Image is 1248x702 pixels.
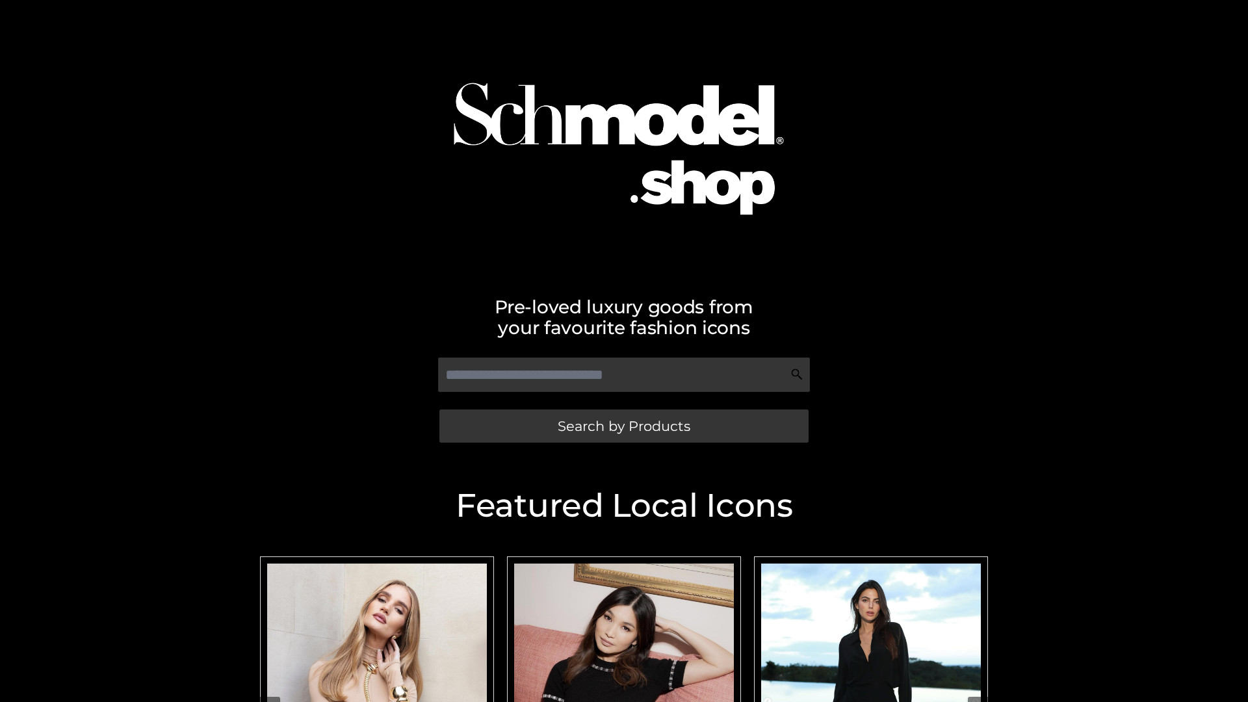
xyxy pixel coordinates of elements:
h2: Featured Local Icons​ [253,489,994,522]
a: Search by Products [439,409,809,443]
img: Search Icon [790,368,803,381]
h2: Pre-loved luxury goods from your favourite fashion icons [253,296,994,338]
span: Search by Products [558,419,690,433]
